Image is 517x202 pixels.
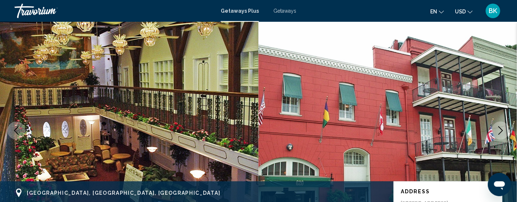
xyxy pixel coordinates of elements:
[455,6,473,17] button: Change currency
[221,8,259,14] a: Getaways Plus
[455,9,466,15] span: USD
[430,6,444,17] button: Change language
[430,9,437,15] span: en
[27,190,220,196] span: [GEOGRAPHIC_DATA], [GEOGRAPHIC_DATA], [GEOGRAPHIC_DATA]
[484,3,502,18] button: User Menu
[488,173,511,196] iframe: Button to launch messaging window
[489,7,497,15] span: BK
[401,189,495,194] p: Address
[15,4,213,18] a: Travorium
[7,121,25,140] button: Previous image
[492,121,510,140] button: Next image
[273,8,296,14] a: Getaways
